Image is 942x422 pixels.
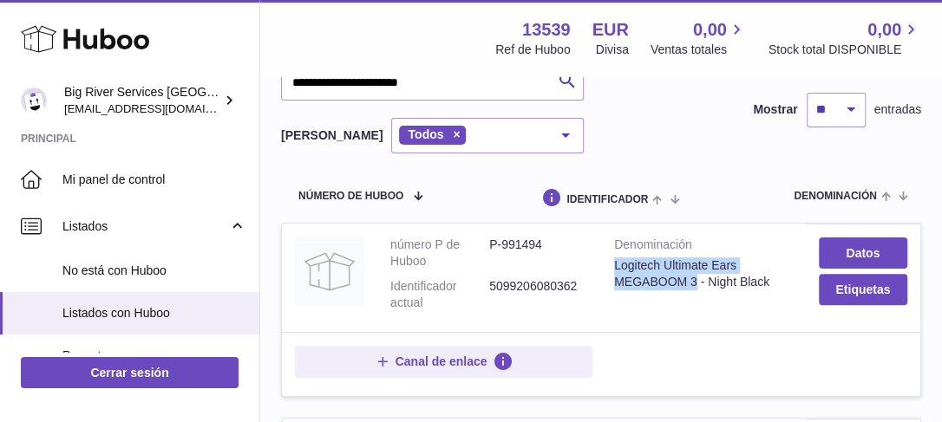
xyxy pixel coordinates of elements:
div: Divisa [596,42,629,58]
div: Big River Services [GEOGRAPHIC_DATA] [64,84,220,117]
span: [EMAIL_ADDRESS][DOMAIN_NAME] [64,101,255,115]
span: Todos [408,127,443,141]
dt: Identificador actual [390,278,489,311]
div: Logitech Ultimate Ears MEGABOOM 3 - Night Black [614,257,793,290]
strong: Denominación [614,237,793,257]
span: 0,00 [867,18,901,42]
span: Ventas totales [651,42,747,58]
a: 0,00 Ventas totales [651,18,747,58]
span: Listados [62,218,228,235]
dd: 5099206080362 [489,278,588,311]
dd: P-991494 [489,237,588,269]
img: internalAdmin-13539@internal.huboo.com [21,88,47,114]
span: Mi panel de control [62,172,246,188]
button: Etiquetas [819,274,907,305]
strong: EUR [592,18,629,42]
span: Paquetes [62,347,246,364]
span: Listados con Huboo [62,305,246,321]
span: identificador [566,194,648,205]
span: entradas [874,101,921,118]
a: Datos [819,237,907,269]
span: Stock total DISPONIBLE [769,42,921,58]
span: número de Huboo [298,191,403,202]
label: [PERSON_NAME] [281,127,383,144]
span: No está con Huboo [62,263,246,279]
a: Cerrar sesión [21,357,239,388]
img: Logitech Ultimate Ears MEGABOOM 3 - Night Black [295,237,364,306]
a: 0,00 Stock total DISPONIBLE [769,18,921,58]
button: Canal de enlace [295,346,592,377]
span: Canal de enlace [396,354,487,369]
div: Ref de Huboo [495,42,570,58]
strong: 13539 [522,18,571,42]
label: Mostrar [753,101,797,118]
span: 0,00 [693,18,727,42]
dt: número P de Huboo [390,237,489,269]
span: denominación [794,191,876,202]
